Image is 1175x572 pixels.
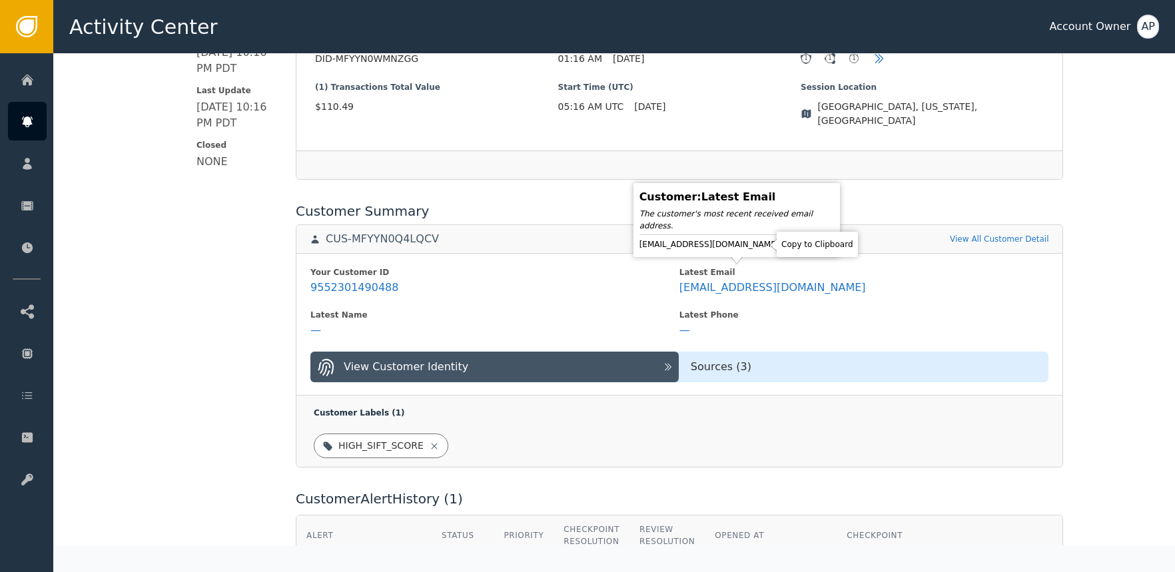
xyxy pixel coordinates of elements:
[679,281,866,294] div: [EMAIL_ADDRESS][DOMAIN_NAME]
[196,139,277,151] span: Closed
[558,52,602,66] span: 01:16 AM
[310,352,679,382] button: View Customer Identity
[679,309,1048,321] div: Latest Phone
[825,54,835,63] div: 1
[315,81,558,93] span: (1) Transactions Total Value
[679,324,690,337] div: —
[196,45,277,77] div: [DATE] 10:16 PM PDT
[1049,19,1130,35] div: Account Owner
[296,489,1062,509] div: Customer Alert History ( 1 )
[69,12,218,42] span: Activity Center
[310,324,321,337] div: —
[679,266,1048,278] div: Latest Email
[315,100,558,114] span: $110.49
[338,439,424,453] div: HIGH_SIFT_SCORE
[1137,15,1159,39] button: AP
[639,208,834,232] div: The customer's most recent received email address.
[639,189,834,205] div: Customer : Latest Email
[817,100,1043,128] span: [GEOGRAPHIC_DATA], [US_STATE], [GEOGRAPHIC_DATA]
[196,154,228,170] div: NONE
[196,99,277,131] div: [DATE] 10:16 PM PDT
[558,100,624,114] span: 05:16 AM UTC
[801,81,1043,93] span: Session Location
[326,232,439,246] div: CUS-MFYYN0Q4LQCV
[196,85,277,97] span: Last Update
[629,515,705,556] th: Review Resolution
[780,235,854,254] div: Copy to Clipboard
[950,233,1048,245] a: View All Customer Detail
[634,100,665,114] span: [DATE]
[494,515,554,556] th: Priority
[679,359,1048,375] div: Sources ( 3 )
[296,201,1062,221] div: Customer Summary
[613,52,644,66] span: [DATE]
[296,515,432,556] th: Alert
[837,515,988,556] th: Checkpoint
[432,515,494,556] th: Status
[315,52,558,66] span: DID-MFYYN0WMNZGG
[314,408,404,418] span: Customer Labels ( 1 )
[344,359,468,375] div: View Customer Identity
[705,515,837,556] th: Opened At
[310,281,398,294] div: 9552301490488
[801,54,811,63] div: 1
[310,266,679,278] div: Your Customer ID
[558,81,801,93] span: Start Time (UTC)
[554,515,629,556] th: Checkpoint Resolution
[639,238,834,251] div: [EMAIL_ADDRESS][DOMAIN_NAME]
[310,309,679,321] div: Latest Name
[849,54,859,63] div: 1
